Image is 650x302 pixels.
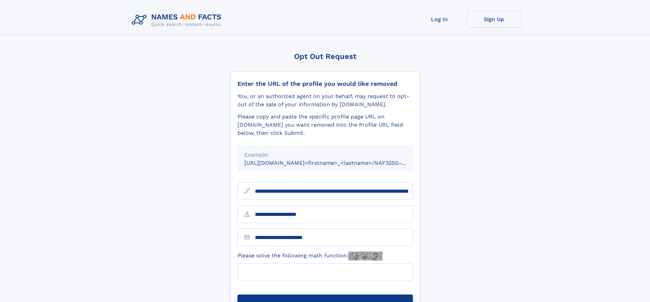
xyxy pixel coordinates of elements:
img: Logo Names and Facts [129,11,227,29]
div: Enter the URL of the profile you would like removed [237,80,413,88]
label: Please solve the following math function: [237,252,382,260]
div: You, or an authorized agent on your behalf, may request to opt-out of the sale of your informatio... [237,92,413,109]
div: Example: [244,151,406,159]
div: Opt Out Request [230,52,420,61]
a: Sign Up [467,11,521,28]
small: [URL][DOMAIN_NAME]<firstname>_<lastname>/NAF325G-xxxxxxxx [244,160,426,166]
a: Log In [412,11,467,28]
div: Please copy and paste the specific profile page URL on [DOMAIN_NAME] you want removed into the Pr... [237,113,413,137]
